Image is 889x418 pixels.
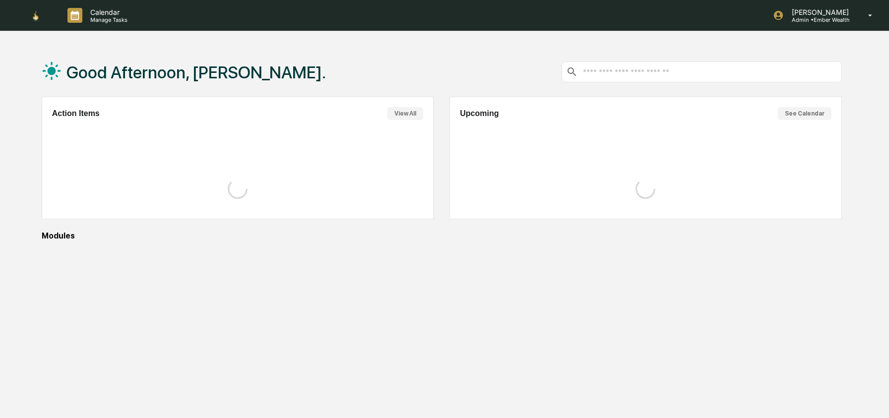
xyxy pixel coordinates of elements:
[387,107,423,120] button: View All
[82,16,132,23] p: Manage Tasks
[784,8,854,16] p: [PERSON_NAME]
[82,8,132,16] p: Calendar
[52,109,100,118] h2: Action Items
[66,62,326,82] h1: Good Afternoon, [PERSON_NAME].
[778,107,831,120] button: See Calendar
[784,16,854,23] p: Admin • Ember Wealth
[42,231,842,240] div: Modules
[460,109,499,118] h2: Upcoming
[24,9,48,22] img: logo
